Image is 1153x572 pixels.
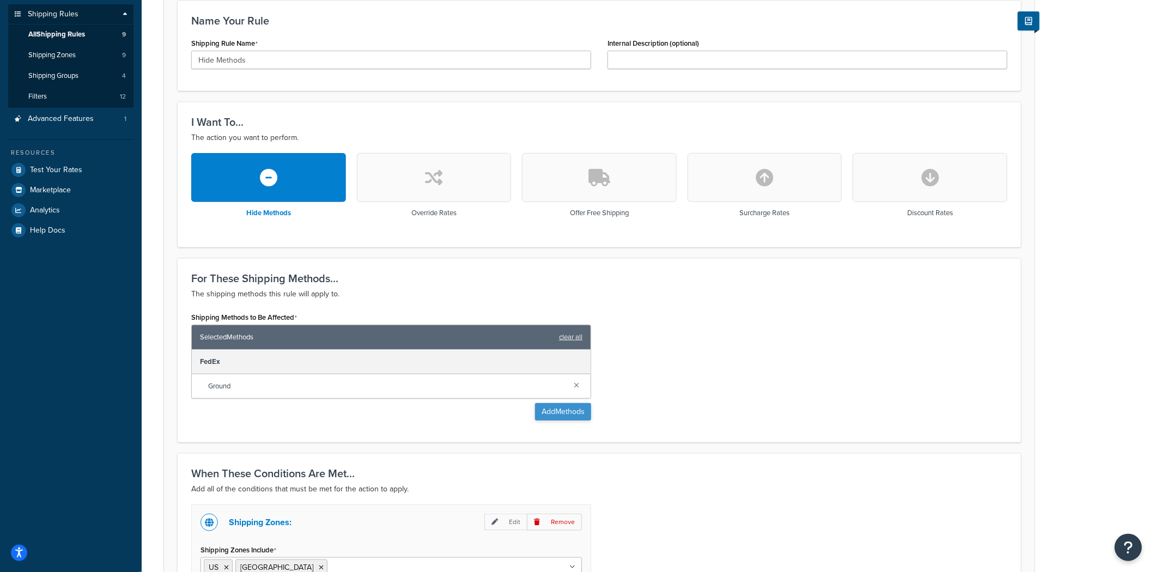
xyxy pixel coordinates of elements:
li: Filters [8,87,133,107]
span: 4 [122,71,126,81]
p: The shipping methods this rule will apply to. [191,288,1008,301]
span: Filters [28,92,47,101]
a: Advanced Features1 [8,109,133,129]
p: The action you want to perform. [191,131,1008,144]
h3: I Want To... [191,116,1008,128]
p: Add all of the conditions that must be met for the action to apply. [191,483,1008,496]
div: FedEx [192,350,591,374]
p: Shipping Zones: [229,515,292,530]
h3: For These Shipping Methods... [191,272,1008,284]
a: Shipping Rules [8,4,133,25]
span: 9 [122,51,126,60]
span: Shipping Groups [28,71,78,81]
a: Filters12 [8,87,133,107]
a: Shipping Zones9 [8,45,133,65]
div: Resources [8,148,133,157]
span: Marketplace [30,186,71,195]
label: Internal Description (optional) [608,39,699,47]
h3: Name Your Rule [191,15,1008,27]
label: Shipping Rule Name [191,39,258,48]
a: clear all [559,330,582,345]
h3: Override Rates [411,209,457,217]
span: Selected Methods [200,330,554,345]
h3: When These Conditions Are Met... [191,467,1008,479]
label: Shipping Methods to Be Affected [191,313,297,322]
a: AllShipping Rules9 [8,25,133,45]
a: Marketplace [8,180,133,200]
span: Shipping Rules [28,10,78,19]
span: Advanced Features [28,114,94,124]
span: 1 [124,114,126,124]
a: Help Docs [8,221,133,240]
span: All Shipping Rules [28,30,85,39]
span: Test Your Rates [30,166,82,175]
h3: Surcharge Rates [740,209,790,217]
h3: Hide Methods [246,209,291,217]
span: 12 [120,92,126,101]
p: Remove [527,514,582,531]
h3: Offer Free Shipping [570,209,629,217]
span: Analytics [30,206,60,215]
li: Advanced Features [8,109,133,129]
h3: Discount Rates [907,209,953,217]
a: Analytics [8,200,133,220]
li: Shipping Groups [8,66,133,86]
label: Shipping Zones Include [201,546,276,555]
span: Help Docs [30,226,65,235]
span: Shipping Zones [28,51,76,60]
a: Shipping Groups4 [8,66,133,86]
button: AddMethods [535,403,591,421]
a: Test Your Rates [8,160,133,180]
p: Edit [484,514,527,531]
button: Open Resource Center [1115,534,1142,561]
button: Show Help Docs [1018,11,1040,31]
span: 9 [122,30,126,39]
li: Shipping Rules [8,4,133,108]
li: Shipping Zones [8,45,133,65]
span: Ground [208,379,565,394]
